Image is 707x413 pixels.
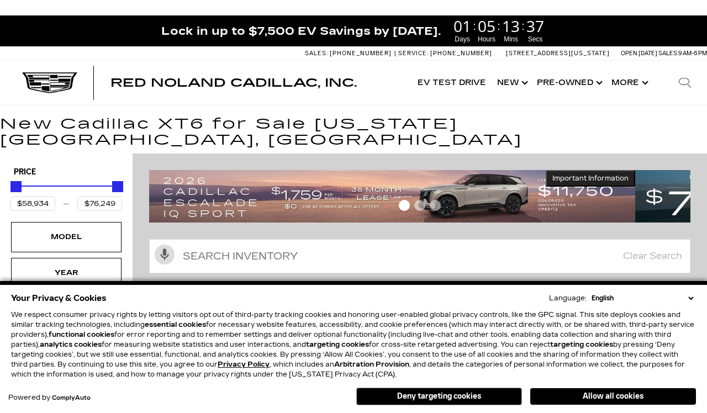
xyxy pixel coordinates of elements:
input: Minimum [10,197,55,211]
button: Important Information [546,170,635,187]
a: Sales: [PHONE_NUMBER] [305,50,394,56]
div: Powered by [8,394,91,401]
div: Maximum Price [112,181,123,192]
div: Minimum Price [10,181,22,192]
span: Hours [476,34,497,44]
span: Lock in up to $7,500 EV Savings by [DATE]. [161,24,441,38]
div: Model [39,231,94,243]
span: : [497,18,500,34]
span: Important Information [552,174,629,183]
a: Service: [PHONE_NUMBER] [394,50,495,56]
h5: Price [14,167,119,177]
a: Pre-Owned [531,61,606,105]
div: Year [39,267,94,279]
strong: targeting cookies [550,341,613,348]
span: Red Noland Cadillac, Inc. [110,76,357,89]
p: We respect consumer privacy rights by letting visitors opt out of third-party tracking cookies an... [11,310,696,379]
span: Mins [500,34,521,44]
img: 2509-September-FOM-Escalade-IQ-Lease9 [149,170,635,222]
input: Search Inventory [149,239,690,273]
span: Open [DATE] [621,50,657,57]
a: Close [688,21,701,34]
span: Go to slide 1 [399,200,410,211]
div: Language: [549,295,587,301]
span: 13 [500,18,521,34]
span: 37 [525,18,546,34]
svg: Click to toggle on voice search [155,245,175,264]
span: [PHONE_NUMBER] [430,50,492,57]
span: Go to slide 2 [414,200,425,211]
span: 05 [476,18,497,34]
span: Sales: [658,50,678,57]
input: Maximum [77,197,122,211]
span: Sales: [305,50,328,57]
a: Privacy Policy [218,361,270,368]
button: More [606,61,652,105]
div: ModelModel [11,222,122,252]
span: Your Privacy & Cookies [11,290,107,306]
strong: essential cookies [145,321,206,329]
a: ComplyAuto [52,395,91,401]
span: : [473,18,476,34]
span: Secs [525,34,546,44]
div: Price [10,177,122,211]
img: Cadillac Dark Logo with Cadillac White Text [22,72,77,93]
strong: targeting cookies [306,341,369,348]
button: Allow all cookies [530,388,696,405]
a: EV Test Drive [412,61,492,105]
button: Deny targeting cookies [356,388,522,405]
a: Red Noland Cadillac, Inc. [110,77,357,88]
strong: Arbitration Provision [334,361,409,368]
strong: functional cookies [49,331,114,338]
span: Go to slide 3 [430,200,441,211]
div: YearYear [11,258,122,288]
a: [STREET_ADDRESS][US_STATE] [506,50,610,57]
span: 9 AM-6 PM [678,50,707,57]
strong: analytics cookies [40,341,102,348]
select: Language Select [589,293,696,303]
span: Days [452,34,473,44]
span: Service: [398,50,429,57]
a: New [492,61,531,105]
span: [PHONE_NUMBER] [330,50,392,57]
span: : [521,18,525,34]
span: 01 [452,18,473,34]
